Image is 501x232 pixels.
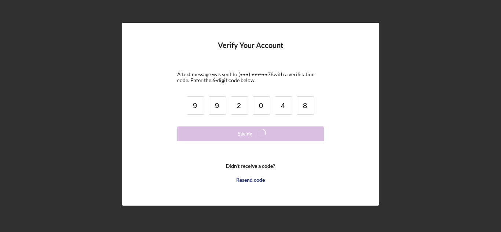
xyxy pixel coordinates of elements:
[177,71,324,83] div: A text message was sent to (•••) •••-•• 78 with a verification code. Enter the 6-digit code below.
[218,41,284,60] h4: Verify Your Account
[177,173,324,187] button: Resend code
[177,126,324,141] button: Saving
[238,126,252,141] div: Saving
[226,163,275,169] b: Didn't receive a code?
[236,173,265,187] div: Resend code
